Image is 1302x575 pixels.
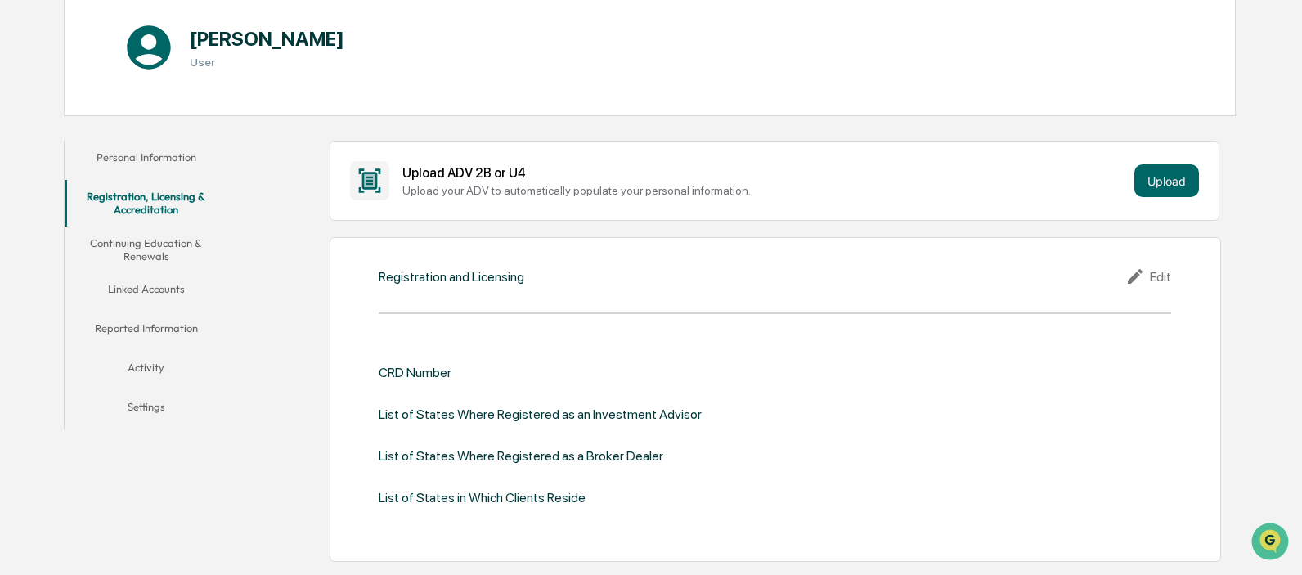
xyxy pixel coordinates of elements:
div: List of States in Which Clients Reside [379,490,586,505]
button: Registration, Licensing & Accreditation [65,180,228,227]
div: Upload your ADV to automatically populate your personal information. [402,184,1128,197]
img: 1746055101610-c473b297-6a78-478c-a979-82029cc54cd1 [16,125,46,155]
div: List of States Where Registered as a Broker Dealer [379,448,663,464]
a: Powered byPylon [115,276,198,290]
button: Activity [65,351,228,390]
button: Start new chat [278,130,298,150]
div: secondary tabs example [65,141,228,429]
div: 🗄️ [119,208,132,221]
button: Settings [65,390,228,429]
div: List of States Where Registered as an Investment Advisor [379,407,702,422]
div: Upload ADV 2B or U4 [402,165,1128,181]
span: Attestations [135,206,203,222]
div: 🖐️ [16,208,29,221]
div: Edit [1125,267,1171,286]
iframe: Open customer support [1250,521,1294,565]
span: Data Lookup [33,237,103,254]
a: 🔎Data Lookup [10,231,110,260]
div: CRD Number [379,365,451,380]
a: 🗄️Attestations [112,200,209,229]
h1: [PERSON_NAME] [190,27,344,51]
div: Start new chat [56,125,268,142]
button: Reported Information [65,312,228,351]
a: 🖐️Preclearance [10,200,112,229]
button: Personal Information [65,141,228,180]
button: Upload [1134,164,1199,197]
div: 🔎 [16,239,29,252]
div: Registration and Licensing [379,269,524,285]
h3: User [190,56,344,69]
p: How can we help? [16,34,298,61]
div: We're available if you need us! [56,142,207,155]
span: Pylon [163,277,198,290]
button: Continuing Education & Renewals [65,227,228,273]
button: Linked Accounts [65,272,228,312]
span: Preclearance [33,206,106,222]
